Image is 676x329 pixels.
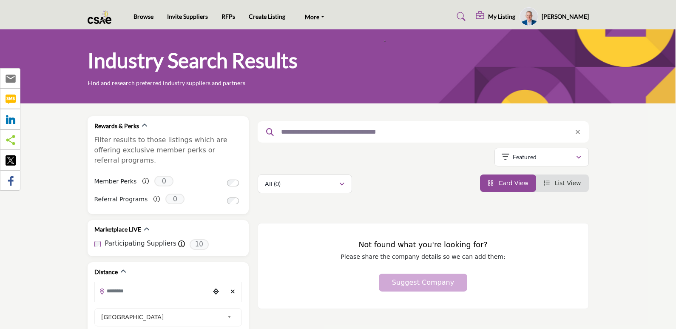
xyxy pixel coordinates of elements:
div: My Listing [476,11,515,22]
h1: Industry Search Results [88,47,298,74]
button: All (0) [258,175,352,193]
span: 0 [154,176,173,186]
a: View List [544,180,581,186]
div: Choose your current location [210,283,222,301]
button: Featured [494,148,589,166]
a: View Card [488,180,528,186]
li: List View [536,175,589,192]
label: Participating Suppliers [105,239,176,249]
button: Suggest Company [379,274,467,292]
input: Switch to Member Perks [227,180,239,186]
h5: [PERSON_NAME] [542,12,589,21]
input: Search Location [95,283,210,299]
h5: My Listing [488,13,515,20]
p: Featured [513,153,537,161]
a: RFPs [222,13,235,20]
h3: Not found what you're looking for? [275,240,571,249]
a: Search [449,10,471,23]
p: Filter results to those listings which are offering exclusive member perks or referral programs. [94,135,242,166]
p: All (0) [265,180,281,188]
span: [GEOGRAPHIC_DATA] [101,312,224,322]
a: More [299,11,330,23]
a: Browse [133,13,153,20]
h2: Distance [94,268,118,276]
button: Show hide supplier dropdown [520,7,538,26]
div: Clear search location [227,283,239,301]
a: Invite Suppliers [167,13,208,20]
p: Find and research preferred industry suppliers and partners [88,79,245,87]
span: Card View [498,180,528,186]
span: Suggest Company [392,278,454,286]
input: Participating Suppliers checkbox [94,241,101,247]
a: Create Listing [249,13,285,20]
label: Referral Programs [94,192,148,207]
label: Member Perks [94,174,137,189]
img: Site Logo [88,10,116,24]
h2: Marketplace LIVE [94,225,141,234]
li: Card View [480,175,536,192]
input: Switch to Referral Programs [227,197,239,204]
span: 0 [165,194,185,204]
span: 10 [190,239,209,250]
h2: Rewards & Perks [94,122,139,130]
span: Please share the company details so we can add them: [341,253,505,260]
span: List View [554,180,581,186]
